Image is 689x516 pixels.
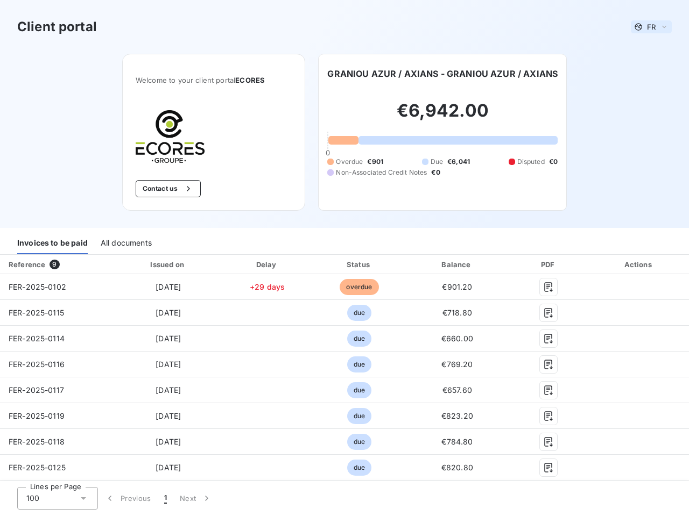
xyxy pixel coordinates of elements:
span: due [347,408,371,424]
div: Reference [9,260,45,269]
span: €769.20 [441,360,473,369]
span: €718.80 [442,308,472,317]
span: FER-2025-0119 [9,411,65,420]
span: ECORES [235,76,265,84]
span: [DATE] [156,463,181,472]
span: due [347,331,371,347]
h6: GRANIOU AZUR / AXIANS - GRANIOU AZUR / AXIANS [327,67,558,80]
div: PDF [510,259,587,270]
span: 100 [26,493,39,504]
span: FER-2025-0118 [9,437,65,446]
span: €0 [549,157,558,167]
span: €660.00 [441,334,473,343]
span: €784.80 [441,437,473,446]
span: FER-2025-0116 [9,360,65,369]
span: [DATE] [156,308,181,317]
div: Delay [224,259,310,270]
span: FER-2025-0125 [9,463,66,472]
span: 0 [326,148,330,157]
span: €6,041 [447,157,470,167]
span: [DATE] [156,282,181,291]
span: €901 [367,157,383,167]
span: due [347,305,371,321]
span: [DATE] [156,411,181,420]
span: due [347,356,371,372]
span: FER-2025-0115 [9,308,64,317]
button: 1 [158,487,173,510]
div: Actions [591,259,687,270]
span: Non-Associated Credit Notes [336,168,427,177]
span: Due [431,157,443,167]
button: Next [173,487,219,510]
span: €0 [431,168,440,177]
button: Previous [98,487,158,510]
span: [DATE] [156,334,181,343]
h2: €6,942.00 [327,100,558,132]
div: Invoices to be paid [17,232,88,254]
span: FER-2025-0114 [9,334,65,343]
div: Status [314,259,404,270]
div: Balance [409,259,507,270]
span: €901.20 [442,282,472,291]
span: FR [647,23,656,31]
span: due [347,434,371,450]
span: [DATE] [156,360,181,369]
img: Company logo [136,110,205,163]
span: Disputed [517,157,545,167]
span: 1 [164,493,167,504]
span: Overdue [336,157,363,167]
button: Contact us [136,180,201,197]
span: [DATE] [156,437,181,446]
span: due [347,382,371,398]
span: €820.80 [441,463,473,472]
div: All documents [101,232,152,254]
span: overdue [340,279,378,295]
h3: Client portal [17,17,97,37]
span: FER-2025-0102 [9,282,66,291]
span: +29 days [250,282,285,291]
div: Issued on [116,259,220,270]
span: [DATE] [156,385,181,395]
span: due [347,460,371,476]
span: 9 [50,260,59,269]
span: €823.20 [441,411,473,420]
span: Welcome to your client portal [136,76,292,84]
span: FER-2025-0117 [9,385,64,395]
span: €657.60 [442,385,472,395]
